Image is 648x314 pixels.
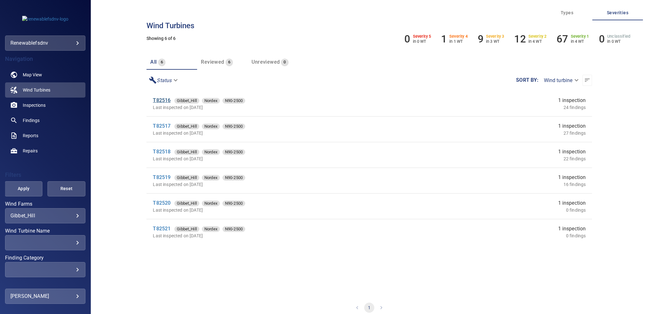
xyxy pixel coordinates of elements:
h6: 1 [441,33,447,45]
em: Status [157,77,171,83]
p: in 3 WT [486,39,504,44]
span: 1 inspection [558,174,586,181]
span: Nordex [202,175,220,181]
div: Gibbet_Hill [174,149,199,155]
a: T82521 [153,226,171,232]
p: 0 findings [566,207,586,213]
div: N90-2500 [222,226,245,232]
a: map noActive [5,67,85,82]
span: 0 [281,59,288,66]
span: N90-2500 [222,149,245,155]
a: reports noActive [5,128,85,143]
label: Wind Farms [5,202,85,207]
span: 1 inspection [558,199,586,207]
span: Inspections [23,102,46,108]
h4: Filters [5,172,85,178]
div: Nordex [202,175,220,181]
label: Sort by : [516,78,539,83]
li: Severity Unclassified [599,33,630,45]
button: page 1 [364,303,374,313]
p: Last inspected on [DATE] [153,156,402,162]
div: N90-2500 [222,175,245,181]
p: Last inspected on [DATE] [153,233,402,239]
label: Finding Category [5,255,85,260]
h6: Unclassified [607,34,630,39]
span: Wind Turbines [23,87,50,93]
span: 6 [226,59,233,66]
h6: Severity 4 [449,34,468,39]
div: N90-2500 [222,98,245,104]
p: 24 findings [564,104,586,111]
span: Nordex [202,98,220,104]
span: Reviewed [201,59,224,65]
div: Gibbet_Hill [174,98,199,104]
h6: 0 [599,33,605,45]
p: in 4 WT [528,39,547,44]
span: Gibbet_Hill [174,200,199,207]
span: 1 inspection [558,122,586,130]
li: Severity 3 [478,33,504,45]
h3: Wind turbines [146,22,592,30]
span: N90-2500 [222,200,245,207]
p: in 4 WT [571,39,589,44]
a: T82516 [153,97,171,103]
button: Apply [5,181,42,196]
span: N90-2500 [222,98,245,104]
h6: 67 [557,33,568,45]
span: Repairs [23,148,38,154]
div: Finding Category [5,262,85,277]
div: Nordex [202,124,220,129]
p: in 0 WT [607,39,630,44]
div: Nordex [202,98,220,104]
span: Unreviewed [252,59,280,65]
label: Wind Turbine Name [5,228,85,234]
div: Wind turbine [539,75,583,86]
h5: Showing 6 of 6 [146,36,592,41]
span: Nordex [202,149,220,155]
h6: Severity 1 [571,34,589,39]
p: 22 findings [564,156,586,162]
a: T82519 [153,174,171,180]
span: 1 inspection [558,97,586,104]
a: T82517 [153,123,171,129]
span: Gibbet_Hill [174,226,199,232]
h6: 0 [404,33,410,45]
div: Status [146,75,182,86]
img: renewablefsdnv-logo [22,16,68,22]
li: Severity 2 [514,33,546,45]
p: Last inspected on [DATE] [153,104,402,111]
div: Nordex [202,226,220,232]
span: Types [545,9,589,17]
span: Reset [55,185,77,193]
p: Last inspected on [DATE] [153,130,402,136]
h6: 12 [514,33,526,45]
span: Map View [23,72,42,78]
a: inspections noActive [5,98,85,113]
span: Gibbet_Hill [174,123,199,130]
div: Gibbet_Hill [10,213,80,219]
span: 1 inspection [558,225,586,233]
span: 6 [158,59,165,66]
li: Severity 1 [557,33,589,45]
span: N90-2500 [222,175,245,181]
div: Gibbet_Hill [174,175,199,181]
h6: Severity 3 [486,34,504,39]
div: Wind Turbine Name [5,235,85,250]
div: renewablefsdnv [5,35,85,51]
a: findings noActive [5,113,85,128]
button: Reset [47,181,85,196]
span: Nordex [202,200,220,207]
h4: Navigation [5,56,85,62]
p: Last inspected on [DATE] [153,207,402,213]
h6: Severity 2 [528,34,547,39]
span: 1 inspection [558,148,586,156]
a: T82518 [153,149,171,155]
span: N90-2500 [222,123,245,130]
p: in 1 WT [449,39,468,44]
